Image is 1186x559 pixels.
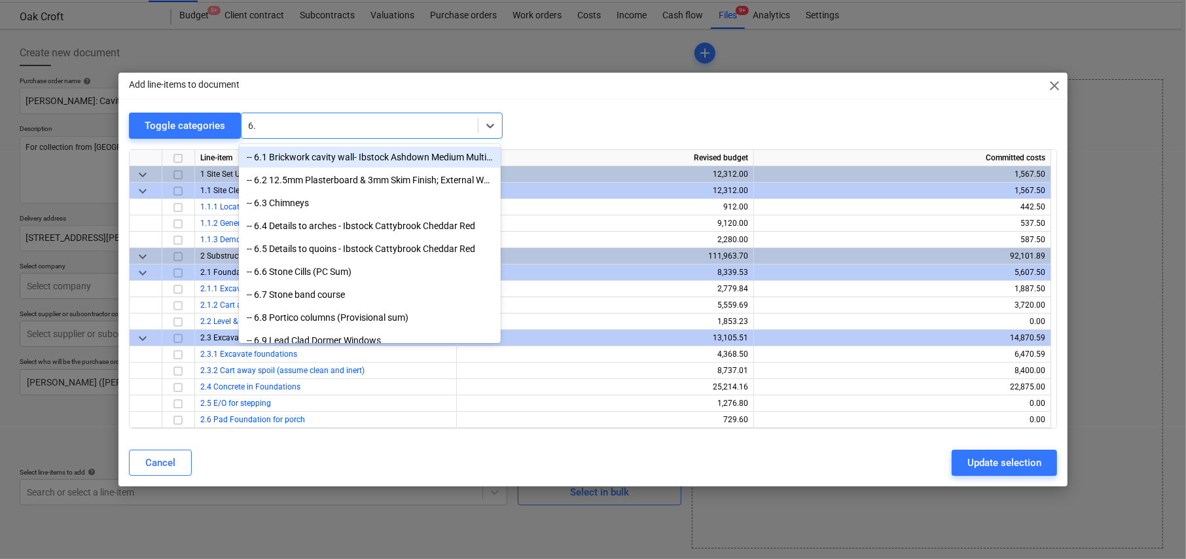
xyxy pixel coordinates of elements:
div: Toggle categories [145,117,225,134]
div: 3,720.00 [759,297,1045,314]
div: 12,312.00 [462,183,748,199]
div: Line-item [195,150,457,166]
div: 587.50 [759,232,1045,248]
span: 1 Site Set Up / Demo [200,170,273,179]
div: 9,120.00 [462,215,748,232]
a: 2.2 Level & Compact [200,317,272,326]
div: Update selection [967,454,1041,471]
div: 0.00 [759,412,1045,428]
a: 2.3.2 Cart away spoil (assume clean and inert) [200,366,365,375]
a: 2.6 Pad Foundation for porch [200,415,305,424]
div: -- 6.9 Lead Clad Dormer Windows [239,330,501,351]
a: 2.4 Concrete in Foundations [200,382,300,391]
button: Cancel [129,450,192,476]
a: 2.5 E/O for stepping [200,399,271,408]
span: close [1047,78,1062,94]
span: keyboard_arrow_down [135,167,151,183]
div: 5,559.69 [462,297,748,314]
div: 4,368.50 [462,346,748,363]
div: 111,963.70 [462,248,748,264]
span: keyboard_arrow_down [135,265,151,281]
div: 912.00 [462,199,748,215]
span: 2.3 Excavate for foundations and remove from site [200,333,380,342]
span: 2.1 Foundations [200,268,259,277]
div: 12,312.00 [462,166,748,183]
a: 2.1.1 Excavate to reduce levels [200,284,308,293]
div: -- 6.1 Brickwork cavity wall- Ibstock Ashdown Medium Multi PC Sum £1500 per 1000 [239,147,501,168]
div: 1,853.23 [462,314,748,330]
div: Revised budget [457,150,754,166]
span: keyboard_arrow_down [135,331,151,346]
span: keyboard_arrow_down [135,183,151,199]
div: 2,280.00 [462,232,748,248]
div: 2,779.84 [462,281,748,297]
div: 1,567.50 [759,166,1045,183]
a: 1.1.2 General site clearance (Provisional Sum) [200,219,363,228]
div: 0.00 [759,314,1045,330]
div: 13,105.51 [462,330,748,346]
div: 14,870.59 [759,330,1045,346]
div: -- 6.5 Details to quoins - Ibstock Cattybrook Cheddar Red [239,238,501,259]
div: 1,276.80 [462,395,748,412]
div: -- 6.3 Chimneys [239,192,501,213]
span: 2 Substructure [200,251,252,261]
div: -- 6.7 Stone band course [239,284,501,305]
div: 0.00 [759,395,1045,412]
div: 8,400.00 [759,363,1045,379]
button: Toggle categories [129,113,241,139]
a: 2.3.1 Excavate foundations [200,350,297,359]
div: 537.50 [759,215,1045,232]
div: Cancel [145,454,175,471]
div: -- 6.4 Details to arches - Ibstock Cattybrook Cheddar Red [239,215,501,236]
p: Add line-items to document [129,78,240,92]
div: 25,214.16 [462,379,748,395]
div: 8,339.53 [462,264,748,281]
div: 1,887.50 [759,281,1045,297]
div: 92,101.89 [759,248,1045,264]
div: 442.50 [759,199,1045,215]
div: -- 6.6 Stone Cills (PC Sum) [239,261,501,282]
div: 8,737.01 [462,363,748,379]
div: 5,607.50 [759,264,1045,281]
div: 22,875.00 [759,379,1045,395]
a: 2.1.2 Cart away spoil (assume clean and inert) [200,300,365,310]
span: 1.1 Site Clearance [200,186,264,195]
a: 1.1.1 Locate and isolate existing site services (Provisional Sum) [200,202,424,211]
div: -- 6.8 Portico columns (Provisional sum) [239,307,501,328]
iframe: Chat Widget [1121,496,1186,559]
div: 6,470.59 [759,346,1045,363]
div: 729.60 [462,412,748,428]
button: Update selection [952,450,1057,476]
span: keyboard_arrow_down [135,249,151,264]
div: Committed costs [754,150,1051,166]
div: -- 6.2 12.5mm Plasterboard & 3mm Skim Finish; External Walls [239,170,501,190]
div: 1,567.50 [759,183,1045,199]
a: 1.1.3 Demolish Garage (NB Can be used as site accommodation / storage during build) (provisional ... [200,235,573,244]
